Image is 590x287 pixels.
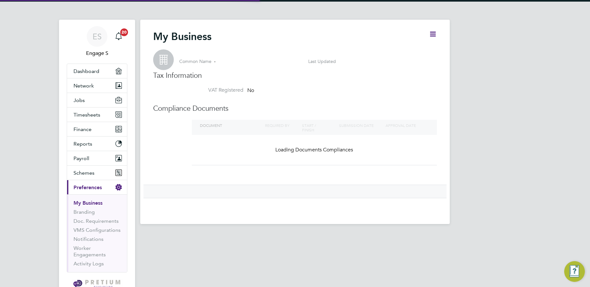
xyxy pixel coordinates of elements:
[74,218,119,224] a: Doc. Requirements
[67,93,127,107] button: Jobs
[74,141,92,147] span: Reports
[74,236,103,242] a: Notifications
[74,112,100,118] span: Timesheets
[153,104,437,113] h3: Compliance Documents
[564,261,585,282] button: Engage Resource Center
[74,209,95,215] a: Branding
[74,83,94,89] span: Network
[74,126,92,132] span: Finance
[67,122,127,136] button: Finance
[214,58,216,64] span: -
[74,97,85,103] span: Jobs
[93,32,102,41] span: ES
[74,245,106,258] a: Worker Engagements
[247,87,254,94] span: No
[308,58,336,64] label: Last Updated
[67,180,127,194] button: Preferences
[74,170,94,176] span: Schemes
[74,155,89,161] span: Payroll
[67,151,127,165] button: Payroll
[153,71,437,80] h3: Tax Information
[74,200,103,206] a: My Business
[112,26,125,47] a: 20
[120,28,128,36] span: 20
[74,227,121,233] a: VMS Configurations
[153,30,211,43] h2: My Business
[67,137,127,151] button: Reports
[74,184,102,190] span: Preferences
[179,87,243,94] label: VAT Registered
[67,108,127,122] button: Timesheets
[67,49,127,57] span: Engage S
[74,68,99,74] span: Dashboard
[179,58,211,64] label: Common Name
[67,26,127,57] a: ESEngage S
[67,64,127,78] a: Dashboard
[67,166,127,180] button: Schemes
[67,78,127,93] button: Network
[74,261,104,267] a: Activity Logs
[67,194,127,272] div: Preferences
